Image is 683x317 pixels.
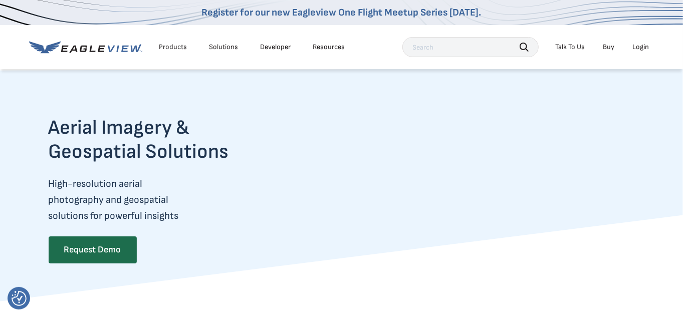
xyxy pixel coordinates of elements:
input: Search [402,37,539,57]
div: Resources [313,43,345,52]
h2: Aerial Imagery & Geospatial Solutions [49,116,268,164]
img: Revisit consent button [12,291,27,306]
div: Login [633,43,649,52]
div: Products [159,43,187,52]
p: High-resolution aerial photography and geospatial solutions for powerful insights [49,176,268,224]
a: Buy [603,43,615,52]
div: Solutions [209,43,239,52]
a: Request Demo [49,236,137,263]
a: Developer [261,43,291,52]
div: Talk To Us [556,43,585,52]
a: Register for our new Eagleview One Flight Meetup Series [DATE]. [202,7,482,19]
button: Consent Preferences [12,291,27,306]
